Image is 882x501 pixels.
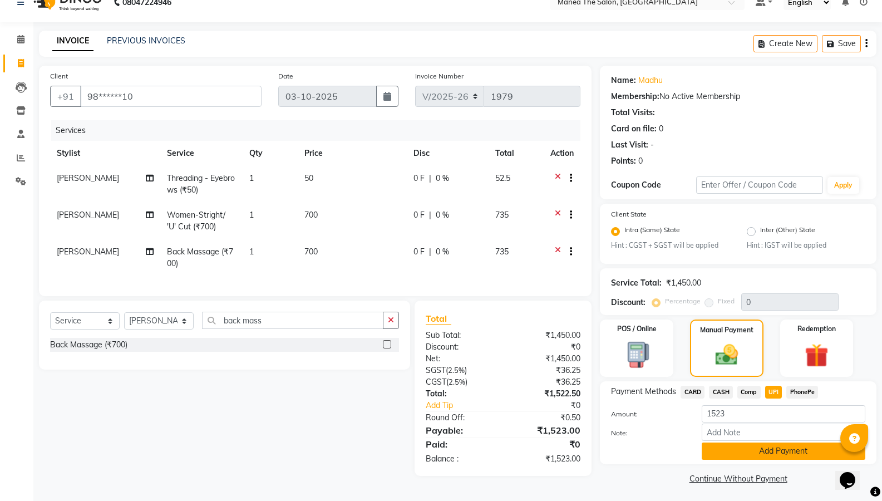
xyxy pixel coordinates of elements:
span: CARD [681,386,704,399]
div: ₹0 [503,341,589,353]
img: _pos-terminal.svg [618,341,656,369]
th: Stylist [50,141,160,166]
a: Add Tip [417,400,518,411]
th: Service [160,141,243,166]
div: ₹1,522.50 [503,388,589,400]
span: | [429,209,431,221]
div: Discount: [611,297,646,308]
input: Add Note [702,424,865,441]
button: +91 [50,86,81,107]
div: ( ) [417,365,503,376]
span: [PERSON_NAME] [57,210,119,220]
label: Manual Payment [700,325,753,335]
input: Enter Offer / Coupon Code [696,176,823,194]
div: 0 [638,155,643,167]
span: 700 [304,210,318,220]
div: Coupon Code [611,179,696,191]
input: Search by Name/Mobile/Email/Code [80,86,262,107]
a: INVOICE [52,31,93,51]
div: Total Visits: [611,107,655,119]
span: CASH [709,386,733,399]
small: Hint : CGST + SGST will be applied [611,240,730,250]
span: PhonePe [786,386,818,399]
div: Back Massage (₹700) [50,339,127,351]
div: ₹0.50 [503,412,589,424]
span: 0 % [436,209,449,221]
th: Price [298,141,407,166]
input: Search or Scan [202,312,383,329]
span: [PERSON_NAME] [57,247,119,257]
span: UPI [765,386,782,399]
span: 700 [304,247,318,257]
div: Service Total: [611,277,662,289]
div: Membership: [611,91,659,102]
label: Client [50,71,68,81]
span: 0 F [413,209,425,221]
div: ₹36.25 [503,376,589,388]
span: Threading - Eyebrows (₹50) [167,173,235,195]
span: 1 [249,247,254,257]
label: Percentage [665,296,701,306]
div: ₹36.25 [503,365,589,376]
button: Apply [827,177,859,194]
label: Redemption [797,324,836,334]
div: Discount: [417,341,503,353]
th: Qty [243,141,298,166]
th: Disc [407,141,489,166]
span: 0 F [413,246,425,258]
div: No Active Membership [611,91,865,102]
img: _cash.svg [708,342,745,368]
span: 2.5% [449,377,465,386]
div: ₹0 [503,438,589,451]
span: 0 F [413,173,425,184]
div: ₹1,450.00 [503,353,589,365]
label: Amount: [603,409,693,419]
span: [PERSON_NAME] [57,173,119,183]
div: ₹1,523.00 [503,424,589,437]
label: Date [278,71,293,81]
span: Women-Stright/ 'U' Cut (₹700) [167,210,225,232]
span: Payment Methods [611,386,676,397]
small: Hint : IGST will be applied [747,240,865,250]
span: 2.5% [448,366,465,375]
span: Total [426,313,451,325]
div: - [651,139,654,151]
div: Total: [417,388,503,400]
iframe: chat widget [835,456,871,490]
span: Comp [737,386,761,399]
div: ( ) [417,376,503,388]
span: 52.5 [495,173,510,183]
span: | [429,173,431,184]
div: Name: [611,75,636,86]
span: SGST [426,365,446,375]
label: POS / Online [617,324,657,334]
div: Services [51,120,589,141]
span: 50 [304,173,313,183]
img: _gift.svg [797,341,836,370]
div: ₹1,450.00 [666,277,701,289]
span: 735 [495,210,509,220]
input: Amount [702,405,865,423]
span: 0 % [436,173,449,184]
span: 1 [249,173,254,183]
div: Points: [611,155,636,167]
div: ₹0 [518,400,589,411]
a: Madhu [638,75,663,86]
div: ₹1,523.00 [503,453,589,465]
a: Continue Without Payment [602,473,874,485]
label: Intra (Same) State [624,225,680,238]
span: 0 % [436,246,449,258]
span: CGST [426,377,446,387]
div: Card on file: [611,123,657,135]
div: Round Off: [417,412,503,424]
button: Add Payment [702,443,865,460]
label: Invoice Number [415,71,464,81]
th: Action [544,141,580,166]
div: Balance : [417,453,503,465]
label: Fixed [718,296,735,306]
div: Sub Total: [417,330,503,341]
label: Client State [611,209,647,219]
label: Note: [603,428,693,438]
span: Back Massage (₹700) [167,247,233,268]
div: 0 [659,123,663,135]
